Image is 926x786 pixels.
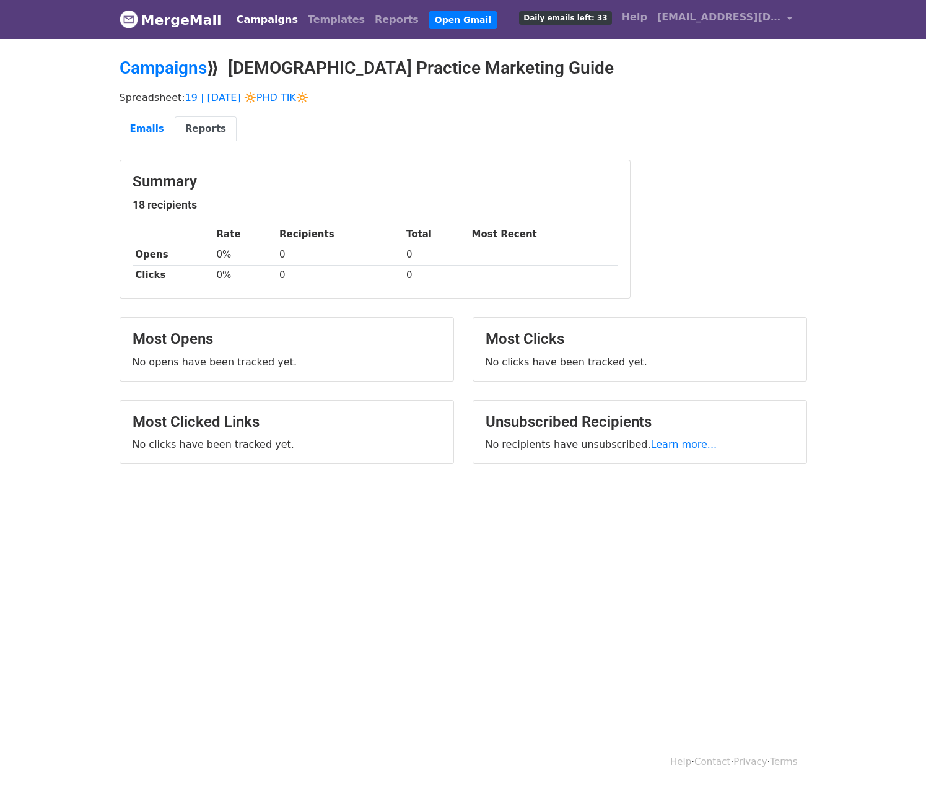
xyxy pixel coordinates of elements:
[175,116,237,142] a: Reports
[276,245,403,265] td: 0
[657,10,781,25] span: [EMAIL_ADDRESS][DOMAIN_NAME]
[651,439,717,450] a: Learn more...
[864,727,926,786] iframe: Chat Widget
[276,224,403,245] th: Recipients
[514,5,616,30] a: Daily emails left: 33
[120,58,807,79] h2: ⟫ [DEMOGRAPHIC_DATA] Practice Marketing Guide
[120,116,175,142] a: Emails
[486,438,794,451] p: No recipients have unsubscribed.
[770,756,797,767] a: Terms
[469,224,618,245] th: Most Recent
[120,91,807,104] p: Spreadsheet:
[370,7,424,32] a: Reports
[120,7,222,33] a: MergeMail
[276,265,403,286] td: 0
[133,413,441,431] h3: Most Clicked Links
[670,756,691,767] a: Help
[133,173,618,191] h3: Summary
[133,438,441,451] p: No clicks have been tracked yet.
[133,265,214,286] th: Clicks
[486,330,794,348] h3: Most Clicks
[486,413,794,431] h3: Unsubscribed Recipients
[519,11,611,25] span: Daily emails left: 33
[403,224,469,245] th: Total
[429,11,497,29] a: Open Gmail
[694,756,730,767] a: Contact
[214,224,277,245] th: Rate
[303,7,370,32] a: Templates
[133,356,441,369] p: No opens have been tracked yet.
[214,265,277,286] td: 0%
[133,245,214,265] th: Opens
[120,58,207,78] a: Campaigns
[214,245,277,265] td: 0%
[617,5,652,30] a: Help
[120,10,138,28] img: MergeMail logo
[403,265,469,286] td: 0
[403,245,469,265] td: 0
[133,330,441,348] h3: Most Opens
[133,198,618,212] h5: 18 recipients
[232,7,303,32] a: Campaigns
[652,5,797,34] a: [EMAIL_ADDRESS][DOMAIN_NAME]
[486,356,794,369] p: No clicks have been tracked yet.
[733,756,767,767] a: Privacy
[185,92,308,103] a: 19 | [DATE] 🔆PHD TIK🔆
